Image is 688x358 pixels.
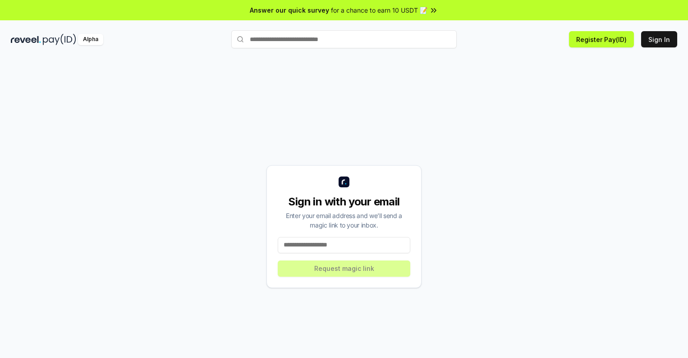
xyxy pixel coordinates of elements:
div: Enter your email address and we’ll send a magic link to your inbox. [278,211,410,230]
img: pay_id [43,34,76,45]
div: Alpha [78,34,103,45]
span: for a chance to earn 10 USDT 📝 [331,5,427,15]
img: logo_small [339,177,349,187]
img: reveel_dark [11,34,41,45]
span: Answer our quick survey [250,5,329,15]
button: Sign In [641,31,677,47]
div: Sign in with your email [278,195,410,209]
button: Register Pay(ID) [569,31,634,47]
